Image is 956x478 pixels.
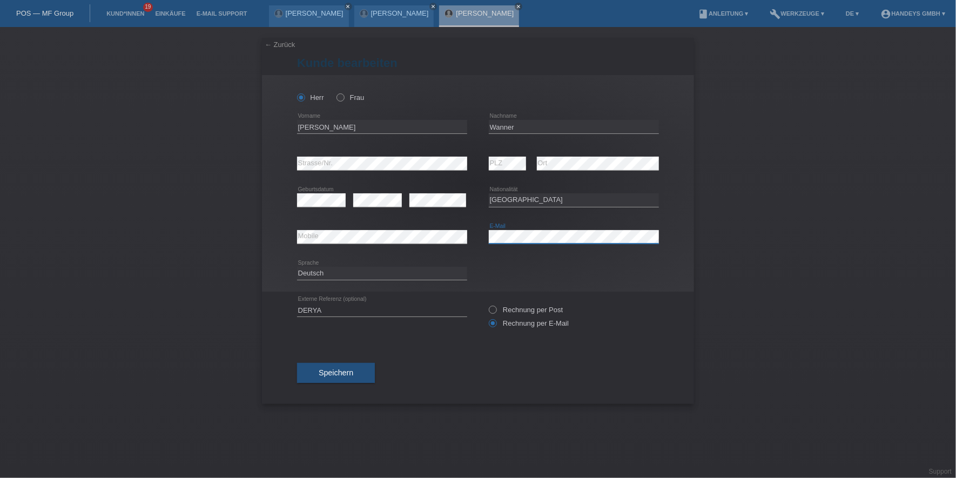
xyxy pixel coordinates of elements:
input: Rechnung per Post [489,306,496,319]
a: close [345,3,352,10]
a: account_circleHandeys GmbH ▾ [875,10,951,17]
a: POS — MF Group [16,9,73,17]
input: Rechnung per E-Mail [489,319,496,333]
button: Speichern [297,363,375,383]
a: E-Mail Support [191,10,253,17]
input: Herr [297,93,304,100]
i: close [516,4,521,9]
a: [PERSON_NAME] [286,9,344,17]
i: account_circle [880,9,891,19]
i: build [770,9,781,19]
a: buildWerkzeuge ▾ [765,10,830,17]
label: Rechnung per Post [489,306,563,314]
label: Frau [336,93,364,102]
a: Kund*innen [101,10,150,17]
i: close [430,4,436,9]
label: Herr [297,93,324,102]
a: ← Zurück [265,41,295,49]
a: DE ▾ [840,10,864,17]
span: Speichern [319,368,353,377]
a: [PERSON_NAME] [456,9,514,17]
a: [PERSON_NAME] [371,9,429,17]
a: bookAnleitung ▾ [692,10,753,17]
a: Support [929,468,952,475]
i: close [346,4,351,9]
h1: Kunde bearbeiten [297,56,659,70]
i: book [698,9,709,19]
a: close [515,3,522,10]
span: 19 [143,3,153,12]
a: close [429,3,437,10]
input: Frau [336,93,344,100]
label: Rechnung per E-Mail [489,319,569,327]
a: Einkäufe [150,10,191,17]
